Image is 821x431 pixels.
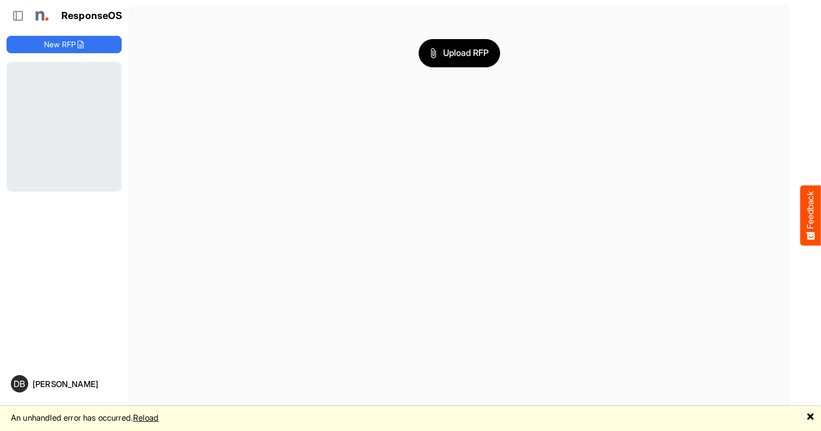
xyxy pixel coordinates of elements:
p: Copyright 2004 - 2025 Northell Partners Ltd. All Rights Reserved. v 1.1.0 [7,405,122,424]
a: Reload [133,413,159,423]
button: Feedback [800,186,821,246]
div: Loading... [7,62,122,191]
span: DB [14,379,25,388]
button: New RFP [7,36,122,53]
button: Upload RFP [419,39,500,67]
a: 🗙 [806,410,814,424]
h1: ResponseOS [61,10,123,22]
img: Northell [30,5,52,27]
span: Upload RFP [430,46,489,60]
div: [PERSON_NAME] [33,380,117,388]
